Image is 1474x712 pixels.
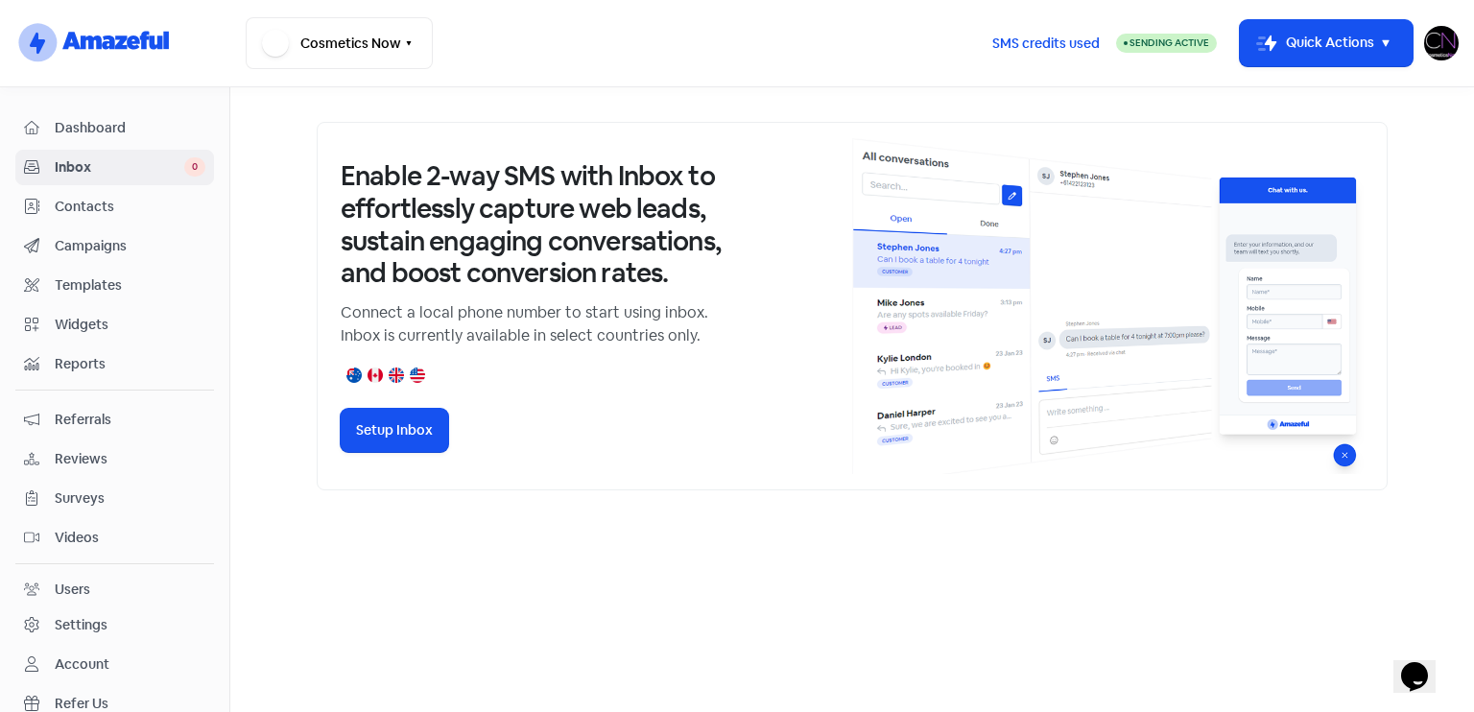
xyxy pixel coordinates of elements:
[55,118,205,138] span: Dashboard
[15,228,214,264] a: Campaigns
[1129,36,1209,49] span: Sending Active
[976,32,1116,52] a: SMS credits used
[15,150,214,185] a: Inbox 0
[184,157,205,177] span: 0
[55,410,205,430] span: Referrals
[15,441,214,477] a: Reviews
[852,138,1364,474] img: inbox-default-image-2.png
[992,34,1100,54] span: SMS credits used
[341,160,725,289] h3: Enable 2-way SMS with Inbox to effortlessly capture web leads, sustain engaging conversations, an...
[15,268,214,303] a: Templates
[15,189,214,225] a: Contacts
[15,307,214,343] a: Widgets
[1116,32,1217,55] a: Sending Active
[389,368,404,383] img: united-kingdom.png
[346,368,362,383] img: australia.png
[1424,26,1459,60] img: User
[55,615,107,635] div: Settings
[15,607,214,643] a: Settings
[341,301,725,347] p: Connect a local phone number to start using inbox. Inbox is currently available in select countri...
[15,110,214,146] a: Dashboard
[1393,635,1455,693] iframe: chat widget
[1240,20,1413,66] button: Quick Actions
[55,528,205,548] span: Videos
[55,580,90,600] div: Users
[55,157,184,178] span: Inbox
[55,654,109,675] div: Account
[410,368,425,383] img: united-states.png
[55,354,205,374] span: Reports
[55,449,205,469] span: Reviews
[55,275,205,296] span: Templates
[15,402,214,438] a: Referrals
[55,197,205,217] span: Contacts
[246,17,433,69] button: Cosmetics Now
[341,409,448,452] button: Setup Inbox
[15,572,214,607] a: Users
[368,368,383,383] img: canada.png
[15,647,214,682] a: Account
[55,488,205,509] span: Surveys
[15,346,214,382] a: Reports
[15,481,214,516] a: Surveys
[55,315,205,335] span: Widgets
[15,520,214,556] a: Videos
[55,236,205,256] span: Campaigns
